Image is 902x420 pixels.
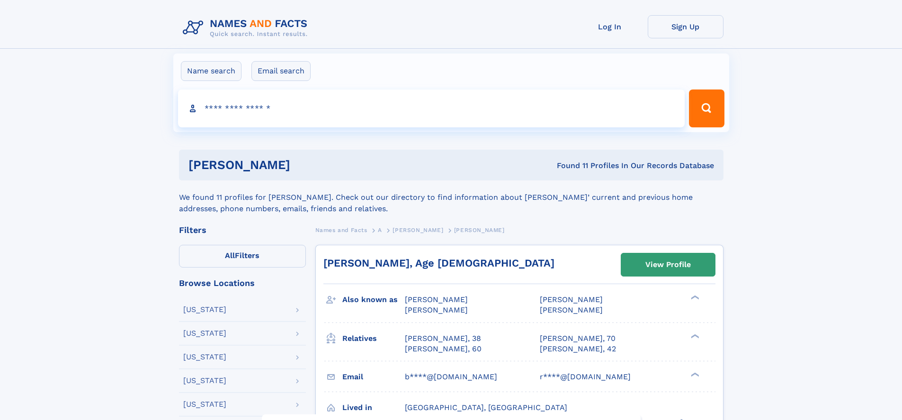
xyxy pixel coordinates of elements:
[572,15,648,38] a: Log In
[342,400,405,416] h3: Lived in
[423,161,714,171] div: Found 11 Profiles In Our Records Database
[393,227,443,233] span: [PERSON_NAME]
[315,224,367,236] a: Names and Facts
[688,371,700,377] div: ❯
[179,180,723,214] div: We found 11 profiles for [PERSON_NAME]. Check out our directory to find information about [PERSON...
[181,61,241,81] label: Name search
[393,224,443,236] a: [PERSON_NAME]
[648,15,723,38] a: Sign Up
[183,377,226,384] div: [US_STATE]
[179,245,306,268] label: Filters
[188,159,424,171] h1: [PERSON_NAME]
[225,251,235,260] span: All
[454,227,505,233] span: [PERSON_NAME]
[405,403,567,412] span: [GEOGRAPHIC_DATA], [GEOGRAPHIC_DATA]
[405,333,481,344] a: [PERSON_NAME], 38
[540,344,616,354] a: [PERSON_NAME], 42
[342,292,405,308] h3: Also known as
[179,279,306,287] div: Browse Locations
[540,305,603,314] span: [PERSON_NAME]
[178,89,685,127] input: search input
[540,295,603,304] span: [PERSON_NAME]
[323,257,554,269] a: [PERSON_NAME], Age [DEMOGRAPHIC_DATA]
[183,401,226,408] div: [US_STATE]
[405,305,468,314] span: [PERSON_NAME]
[342,369,405,385] h3: Email
[183,353,226,361] div: [US_STATE]
[179,226,306,234] div: Filters
[378,224,382,236] a: A
[179,15,315,41] img: Logo Names and Facts
[183,330,226,337] div: [US_STATE]
[688,333,700,339] div: ❯
[540,333,616,344] a: [PERSON_NAME], 70
[645,254,691,276] div: View Profile
[621,253,715,276] a: View Profile
[688,295,700,301] div: ❯
[378,227,382,233] span: A
[405,295,468,304] span: [PERSON_NAME]
[251,61,311,81] label: Email search
[405,344,482,354] a: [PERSON_NAME], 60
[183,306,226,313] div: [US_STATE]
[689,89,724,127] button: Search Button
[342,331,405,347] h3: Relatives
